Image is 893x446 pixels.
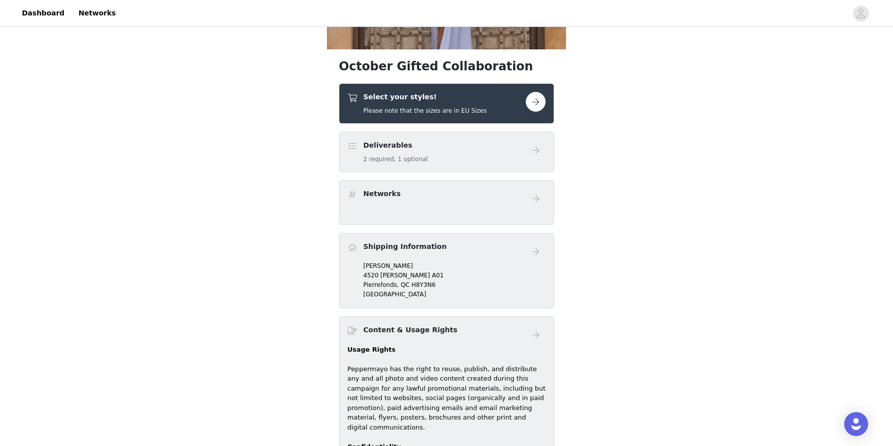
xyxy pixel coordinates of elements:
[339,180,554,225] div: Networks
[363,106,487,115] h5: Please note that the sizes are in EU Sizes
[16,2,70,24] a: Dashboard
[363,189,401,199] h4: Networks
[363,261,546,270] p: [PERSON_NAME]
[339,83,554,124] div: Select your styles!
[856,5,866,21] div: avatar
[72,2,122,24] a: Networks
[363,325,457,335] h4: Content & Usage Rights
[363,241,446,252] h4: Shipping Information
[363,155,428,164] h5: 2 required, 1 optional
[401,281,410,288] span: QC
[363,140,428,151] h4: Deliverables
[339,57,554,75] h1: October Gifted Collaboration
[844,412,868,436] div: Open Intercom Messenger
[363,92,487,102] h4: Select your styles!
[339,233,554,308] div: Shipping Information
[363,281,399,288] span: Pierrefonds,
[339,132,554,172] div: Deliverables
[412,281,436,288] span: H8Y3N6
[347,346,396,353] strong: Usage Rights
[363,271,546,280] p: 4520 [PERSON_NAME] A01
[363,290,546,299] p: [GEOGRAPHIC_DATA]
